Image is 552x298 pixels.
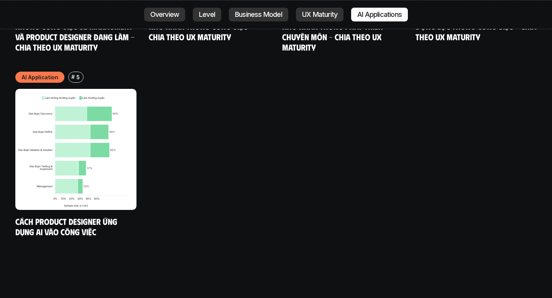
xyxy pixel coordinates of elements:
a: Business Model [229,8,288,21]
a: UX Maturity [296,8,343,21]
p: AI Applications [357,11,402,18]
a: Động lực trong công việc - Chia theo UX Maturity [416,21,538,42]
p: 5 [76,73,80,81]
a: AI Applications [351,8,408,21]
p: Overview [150,11,179,18]
a: Khó khăn trong phát triển chuyên môn - Chia theo UX Maturity [282,21,385,52]
a: Cách Product Designer ứng dụng AI vào công việc [15,216,119,237]
p: Level [199,11,215,18]
p: AI Application [21,73,58,81]
a: Những công việc về Managment và Product Designer đang làm - Chia theo UX Maturity [15,21,136,52]
a: Overview [144,8,186,21]
p: Business Model [235,11,282,18]
h6: # [71,74,75,80]
p: UX Maturity [302,11,337,18]
a: Level [193,8,221,21]
a: Khó khăn trong công việc - Chia theo UX Maturity [149,21,255,42]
